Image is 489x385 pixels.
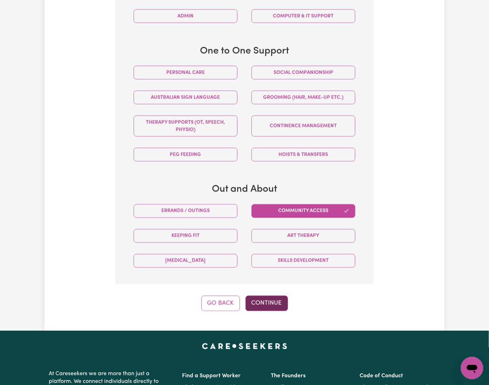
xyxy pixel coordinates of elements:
button: Social companionship [252,66,355,79]
h3: One to One Support [127,45,362,57]
button: Community access [252,204,355,218]
button: Computer & IT Support [252,9,355,23]
a: Find a Support Worker [182,373,241,379]
button: Continence management [252,115,355,136]
button: Errands / Outings [134,204,237,218]
button: Continue [246,296,288,311]
a: Careseekers home page [202,343,287,349]
button: Keeping fit [134,229,237,243]
a: The Founders [271,373,306,379]
button: PEG feeding [134,148,237,161]
button: Hoists & transfers [252,148,355,161]
button: Art therapy [252,229,355,243]
a: Code of Conduct [360,373,403,379]
button: Grooming (hair, make-up etc.) [252,90,355,104]
button: Therapy Supports (OT, speech, physio) [134,115,237,136]
iframe: Button to launch messaging window [461,357,483,379]
h3: Out and About [127,184,362,196]
button: Admin [134,9,237,23]
button: [MEDICAL_DATA] [134,254,237,268]
button: Go Back [201,296,240,311]
button: Skills Development [252,254,355,268]
button: Personal care [134,66,237,79]
button: Australian Sign Language [134,90,237,104]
